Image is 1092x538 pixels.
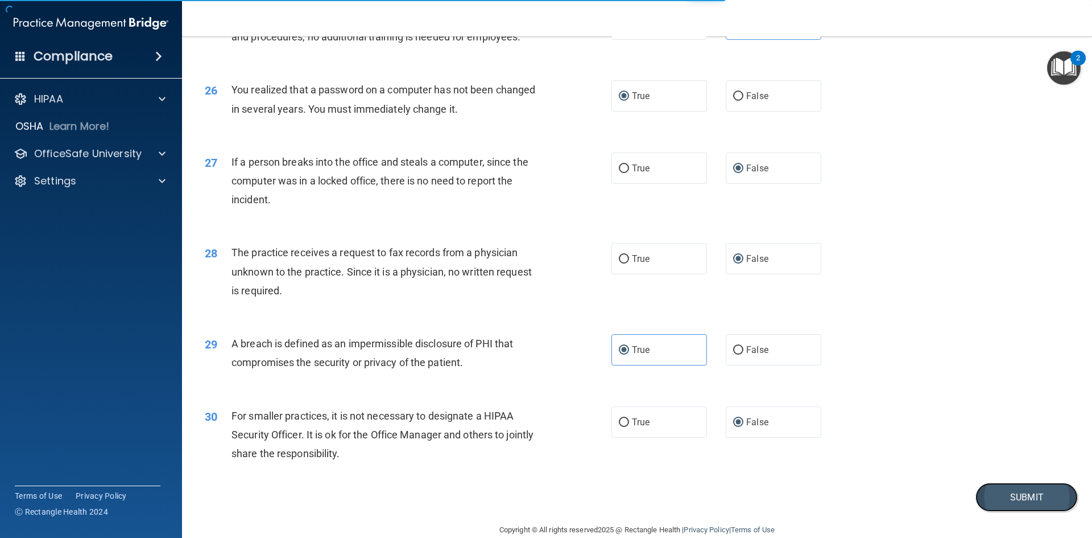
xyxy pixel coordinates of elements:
a: OfficeSafe University [14,147,166,161]
span: A breach is defined as an impermissible disclosure of PHI that compromises the security or privac... [231,338,513,368]
input: False [733,255,743,264]
a: Privacy Policy [684,525,729,534]
span: False [746,253,768,264]
img: PMB logo [14,12,168,35]
p: OSHA [15,120,44,133]
input: True [619,92,629,101]
div: 2 [1076,58,1080,73]
span: 27 [205,156,217,170]
a: Settings [14,174,166,188]
input: False [733,92,743,101]
span: The practice receives a request to fax records from a physician unknown to the practice. Since it... [231,247,532,296]
span: 28 [205,247,217,260]
span: 26 [205,84,217,97]
iframe: Drift Widget Chat Controller [895,457,1078,503]
h4: Compliance [34,48,113,64]
input: False [733,418,743,427]
span: True [632,344,650,355]
input: False [733,165,743,173]
p: HIPAA [34,92,63,106]
input: True [619,255,629,264]
input: True [619,418,629,427]
span: True [632,253,650,264]
span: If a person breaks into the office and steals a computer, since the computer was in a locked offi... [231,156,528,206]
span: For smaller practices, it is not necessary to designate a HIPAA Security Officer. It is ok for th... [231,410,533,459]
span: True [632,91,650,101]
p: Learn More! [49,120,110,133]
span: 29 [205,338,217,351]
a: HIPAA [14,92,166,106]
a: Terms of Use [731,525,775,534]
span: False [746,417,768,428]
span: False [746,91,768,101]
span: False [746,344,768,355]
a: Privacy Policy [76,490,127,502]
p: OfficeSafe University [34,147,142,161]
a: Terms of Use [15,490,62,502]
span: True [632,163,650,174]
p: Settings [34,174,76,188]
input: False [733,346,743,355]
input: True [619,165,629,173]
span: Ⓒ Rectangle Health 2024 [15,506,108,518]
span: 30 [205,410,217,424]
span: False [746,163,768,174]
span: True [632,417,650,428]
span: You realized that a password on a computer has not been changed in several years. You must immedi... [231,84,535,114]
input: True [619,346,629,355]
button: Open Resource Center, 2 new notifications [1047,51,1081,85]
